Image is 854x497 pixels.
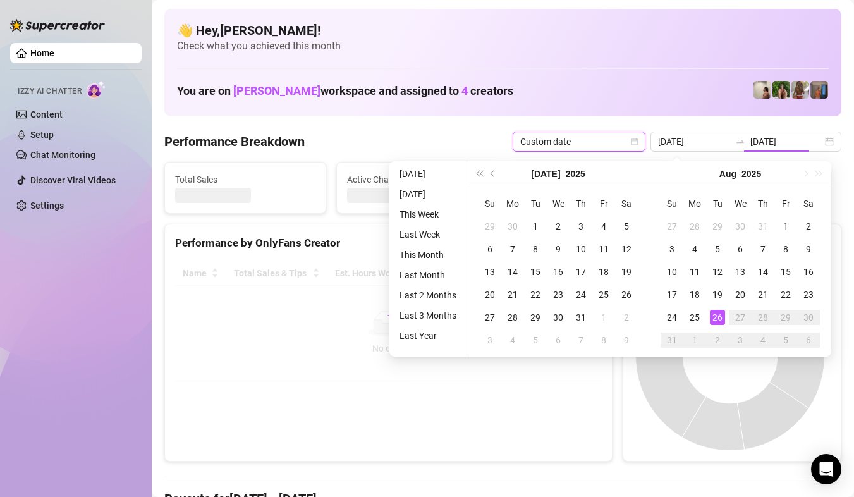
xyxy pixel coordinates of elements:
a: Settings [30,200,64,211]
span: [PERSON_NAME] [233,84,320,97]
span: loading [381,313,396,329]
span: Messages Sent [519,173,659,187]
a: Setup [30,130,54,140]
span: to [735,137,745,147]
span: Active Chats [347,173,487,187]
img: Wayne [810,81,828,99]
span: Izzy AI Chatter [18,85,82,97]
h1: You are on workspace and assigned to creators [177,84,513,98]
a: Discover Viral Videos [30,175,116,185]
img: Nathaniel [791,81,809,99]
span: swap-right [735,137,745,147]
span: Total Sales [175,173,315,187]
span: 4 [461,84,468,97]
input: End date [750,135,822,149]
img: AI Chatter [87,80,106,99]
a: Content [30,109,63,120]
img: Nathaniel [772,81,790,99]
span: Custom date [520,132,638,151]
h4: 👋 Hey, [PERSON_NAME] ! [177,21,829,39]
h4: Performance Breakdown [164,133,305,150]
span: Check what you achieved this month [177,39,829,53]
div: Sales by OnlyFans Creator [633,235,831,252]
a: Home [30,48,54,58]
input: Start date [658,135,730,149]
div: Open Intercom Messenger [811,454,841,484]
a: Chat Monitoring [30,150,95,160]
span: calendar [631,138,638,145]
div: Performance by OnlyFans Creator [175,235,602,252]
img: logo-BBDzfeDw.svg [10,19,105,32]
img: Ralphy [753,81,771,99]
